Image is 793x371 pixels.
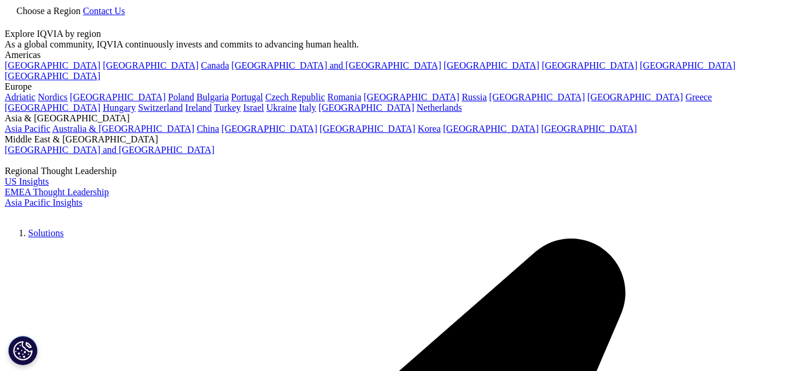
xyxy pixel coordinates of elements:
[5,134,788,145] div: Middle East & [GEOGRAPHIC_DATA]
[5,124,50,134] a: Asia Pacific
[201,60,229,70] a: Canada
[16,6,80,16] span: Choose a Region
[265,92,325,102] a: Czech Republic
[8,336,38,365] button: Cookies Settings
[243,103,264,113] a: Israel
[443,124,539,134] a: [GEOGRAPHIC_DATA]
[319,103,414,113] a: [GEOGRAPHIC_DATA]
[417,103,462,113] a: Netherlands
[38,92,68,102] a: Nordics
[5,50,788,60] div: Americas
[103,60,198,70] a: [GEOGRAPHIC_DATA]
[83,6,125,16] a: Contact Us
[542,60,637,70] a: [GEOGRAPHIC_DATA]
[5,176,49,186] a: US Insights
[588,92,683,102] a: [GEOGRAPHIC_DATA]
[5,103,100,113] a: [GEOGRAPHIC_DATA]
[444,60,539,70] a: [GEOGRAPHIC_DATA]
[197,92,229,102] a: Bulgaria
[364,92,460,102] a: [GEOGRAPHIC_DATA]
[686,92,712,102] a: Greece
[541,124,637,134] a: [GEOGRAPHIC_DATA]
[231,60,441,70] a: [GEOGRAPHIC_DATA] and [GEOGRAPHIC_DATA]
[221,124,317,134] a: [GEOGRAPHIC_DATA]
[5,198,82,207] a: Asia Pacific Insights
[320,124,416,134] a: [GEOGRAPHIC_DATA]
[185,103,212,113] a: Ireland
[5,60,100,70] a: [GEOGRAPHIC_DATA]
[640,60,735,70] a: [GEOGRAPHIC_DATA]
[28,228,63,238] a: Solutions
[5,113,788,124] div: Asia & [GEOGRAPHIC_DATA]
[231,92,263,102] a: Portugal
[5,92,35,102] a: Adriatic
[214,103,241,113] a: Turkey
[103,103,136,113] a: Hungary
[138,103,183,113] a: Switzerland
[5,39,788,50] div: As a global community, IQVIA continuously invests and commits to advancing human health.
[489,92,585,102] a: [GEOGRAPHIC_DATA]
[5,166,788,176] div: Regional Thought Leadership
[5,187,109,197] a: EMEA Thought Leadership
[70,92,166,102] a: [GEOGRAPHIC_DATA]
[5,71,100,81] a: [GEOGRAPHIC_DATA]
[5,81,788,92] div: Europe
[168,92,194,102] a: Poland
[328,92,362,102] a: Romania
[5,145,214,155] a: [GEOGRAPHIC_DATA] and [GEOGRAPHIC_DATA]
[462,92,487,102] a: Russia
[266,103,297,113] a: Ukraine
[197,124,219,134] a: China
[52,124,194,134] a: Australia & [GEOGRAPHIC_DATA]
[5,29,788,39] div: Explore IQVIA by region
[418,124,441,134] a: Korea
[299,103,316,113] a: Italy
